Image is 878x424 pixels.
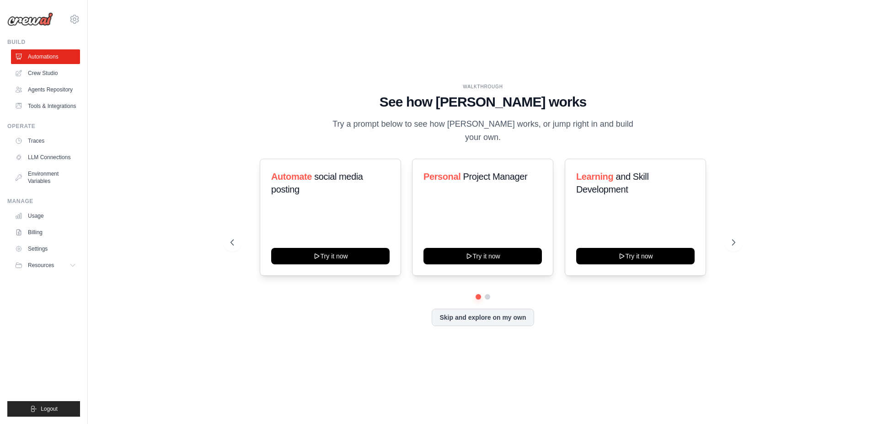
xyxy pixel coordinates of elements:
a: Billing [11,225,80,240]
button: Try it now [271,248,390,264]
a: Agents Repository [11,82,80,97]
a: Settings [11,242,80,256]
a: Environment Variables [11,166,80,188]
p: Try a prompt below to see how [PERSON_NAME] works, or jump right in and build your own. [329,118,637,145]
a: Tools & Integrations [11,99,80,113]
span: Automate [271,172,312,182]
button: Skip and explore on my own [432,309,534,326]
span: Resources [28,262,54,269]
div: WALKTHROUGH [230,83,735,90]
div: Build [7,38,80,46]
span: Personal [423,172,460,182]
span: and Skill Development [576,172,648,194]
a: LLM Connections [11,150,80,165]
a: Automations [11,49,80,64]
button: Try it now [576,248,695,264]
div: Operate [7,123,80,130]
img: Logo [7,12,53,26]
a: Usage [11,209,80,223]
button: Try it now [423,248,542,264]
button: Resources [11,258,80,273]
span: Logout [41,405,58,413]
span: Project Manager [463,172,528,182]
h1: See how [PERSON_NAME] works [230,94,735,110]
div: Manage [7,198,80,205]
button: Logout [7,401,80,417]
span: Learning [576,172,613,182]
a: Traces [11,134,80,148]
span: social media posting [271,172,363,194]
iframe: Chat Widget [832,380,878,424]
a: Crew Studio [11,66,80,81]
